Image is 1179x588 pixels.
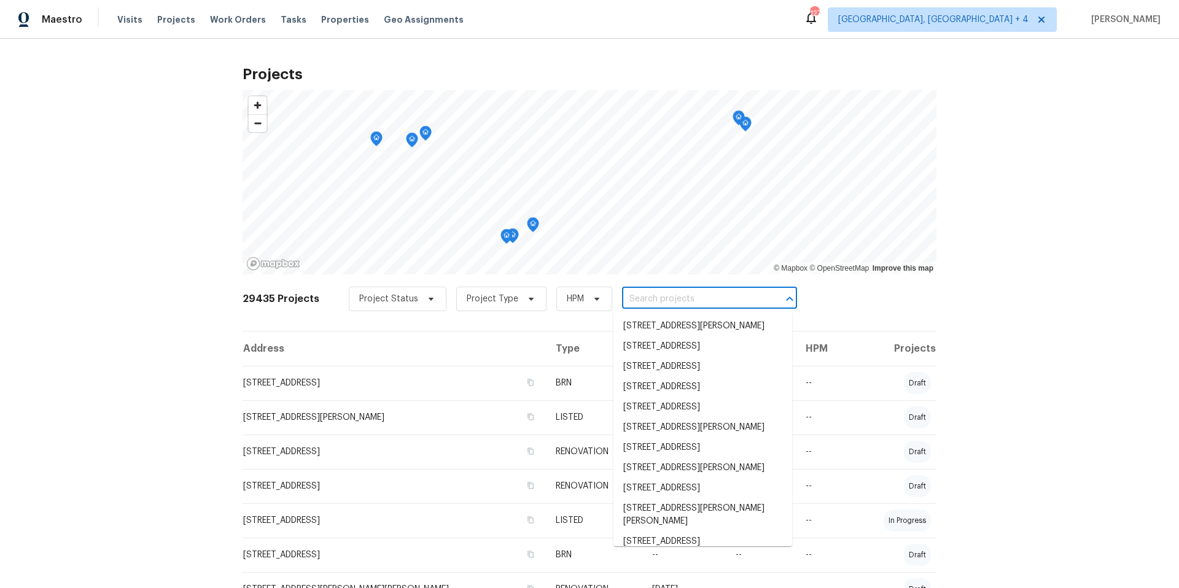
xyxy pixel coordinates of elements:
[781,290,798,308] button: Close
[739,117,752,136] div: Map marker
[546,469,642,503] td: RENOVATION
[546,503,642,538] td: LISTED
[243,331,546,366] th: Address
[243,366,546,400] td: [STREET_ADDRESS]
[904,441,931,463] div: draft
[567,293,584,305] span: HPM
[873,264,933,273] a: Improve this map
[774,264,807,273] a: Mapbox
[904,475,931,497] div: draft
[527,217,539,236] div: Map marker
[904,406,931,428] div: draft
[384,14,464,26] span: Geo Assignments
[613,336,792,357] li: [STREET_ADDRESS]
[796,331,852,366] th: HPM
[838,14,1029,26] span: [GEOGRAPHIC_DATA], [GEOGRAPHIC_DATA] + 4
[546,366,642,400] td: BRN
[613,316,792,336] li: [STREET_ADDRESS][PERSON_NAME]
[467,293,518,305] span: Project Type
[904,372,931,394] div: draft
[613,357,792,377] li: [STREET_ADDRESS]
[243,469,546,503] td: [STREET_ADDRESS]
[210,14,266,26] span: Work Orders
[525,514,536,525] button: Copy Address
[500,229,513,248] div: Map marker
[525,549,536,560] button: Copy Address
[796,503,852,538] td: --
[884,509,931,532] div: in progress
[613,377,792,397] li: [STREET_ADDRESS]
[249,115,267,132] span: Zoom out
[726,538,795,572] td: --
[525,446,536,457] button: Copy Address
[796,400,852,435] td: --
[851,331,936,366] th: Projects
[359,293,418,305] span: Project Status
[525,480,536,491] button: Copy Address
[613,532,792,552] li: [STREET_ADDRESS]
[117,14,142,26] span: Visits
[243,293,319,305] h2: 29435 Projects
[507,228,519,247] div: Map marker
[642,538,726,572] td: --
[546,331,642,366] th: Type
[157,14,195,26] span: Projects
[546,400,642,435] td: LISTED
[321,14,369,26] span: Properties
[613,417,792,438] li: [STREET_ADDRESS][PERSON_NAME]
[42,14,82,26] span: Maestro
[546,435,642,469] td: RENOVATION
[622,290,763,309] input: Search projects
[243,400,546,435] td: [STREET_ADDRESS][PERSON_NAME]
[904,544,931,566] div: draft
[419,126,432,145] div: Map marker
[613,498,792,532] li: [STREET_ADDRESS][PERSON_NAME][PERSON_NAME]
[613,458,792,478] li: [STREET_ADDRESS][PERSON_NAME]
[249,114,267,132] button: Zoom out
[810,7,819,20] div: 127
[613,438,792,458] li: [STREET_ADDRESS]
[796,366,852,400] td: --
[406,133,418,152] div: Map marker
[525,377,536,388] button: Copy Address
[796,435,852,469] td: --
[281,15,306,24] span: Tasks
[243,503,546,538] td: [STREET_ADDRESS]
[243,538,546,572] td: [STREET_ADDRESS]
[370,131,383,150] div: Map marker
[546,538,642,572] td: BRN
[613,397,792,417] li: [STREET_ADDRESS]
[243,90,936,274] canvas: Map
[796,469,852,503] td: --
[249,96,267,114] button: Zoom in
[613,478,792,498] li: [STREET_ADDRESS]
[246,257,300,271] a: Mapbox homepage
[243,435,546,469] td: [STREET_ADDRESS]
[733,110,745,130] div: Map marker
[809,264,869,273] a: OpenStreetMap
[525,411,536,422] button: Copy Address
[243,68,936,80] h2: Projects
[1086,14,1161,26] span: [PERSON_NAME]
[796,538,852,572] td: --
